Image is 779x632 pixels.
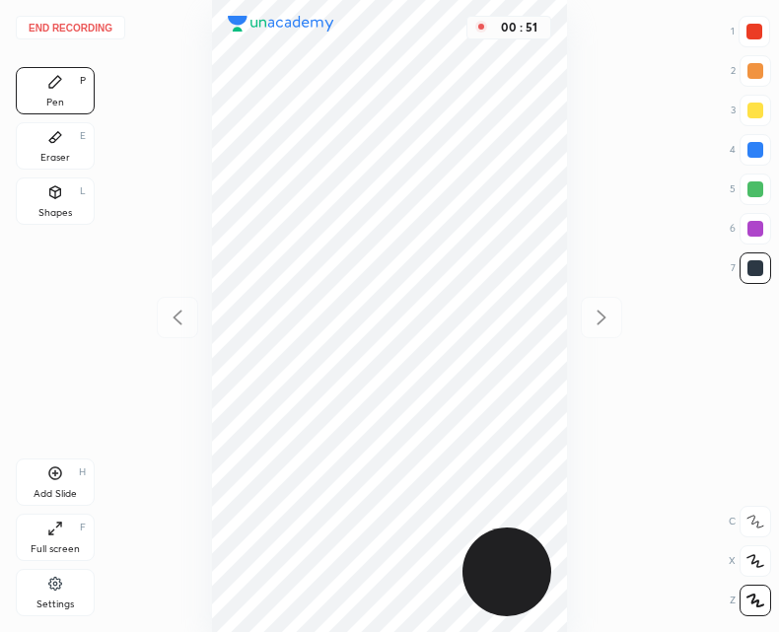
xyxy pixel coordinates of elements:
div: Z [730,585,771,616]
div: E [80,131,86,141]
div: 1 [731,16,770,47]
div: F [80,523,86,532]
div: Shapes [38,208,72,218]
div: Pen [46,98,64,107]
div: H [79,467,86,477]
div: Full screen [31,544,80,554]
div: L [80,186,86,196]
div: Add Slide [34,489,77,499]
div: Settings [36,599,74,609]
div: 00 : 51 [495,21,542,35]
div: X [729,545,771,577]
div: 3 [731,95,771,126]
button: End recording [16,16,125,39]
div: Eraser [40,153,70,163]
div: 4 [730,134,771,166]
div: 2 [731,55,771,87]
div: 6 [730,213,771,245]
div: 7 [731,252,771,284]
img: logo.38c385cc.svg [228,16,334,32]
div: 5 [730,174,771,205]
div: C [729,506,771,537]
div: P [80,76,86,86]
